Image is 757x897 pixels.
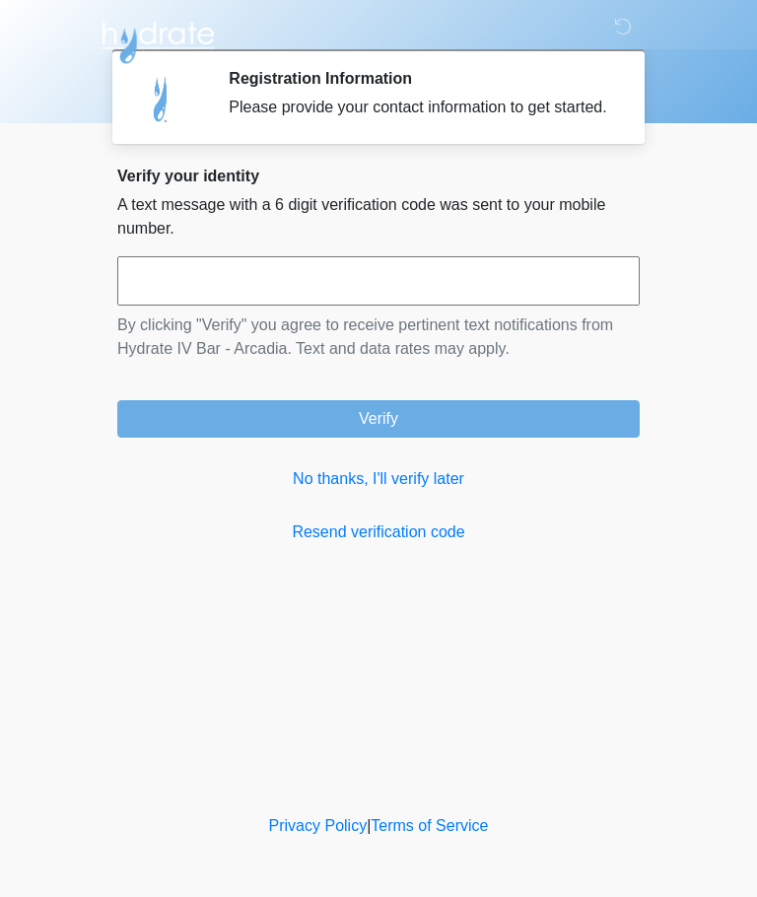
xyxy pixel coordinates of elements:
div: Please provide your contact information to get started. [229,96,610,119]
a: No thanks, I'll verify later [117,467,640,491]
a: Privacy Policy [269,817,368,834]
h2: Verify your identity [117,167,640,185]
p: A text message with a 6 digit verification code was sent to your mobile number. [117,193,640,241]
a: | [367,817,371,834]
img: Hydrate IV Bar - Arcadia Logo [98,15,218,65]
a: Resend verification code [117,520,640,544]
button: Verify [117,400,640,438]
img: Agent Avatar [132,69,191,128]
a: Terms of Service [371,817,488,834]
p: By clicking "Verify" you agree to receive pertinent text notifications from Hydrate IV Bar - Arca... [117,313,640,361]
